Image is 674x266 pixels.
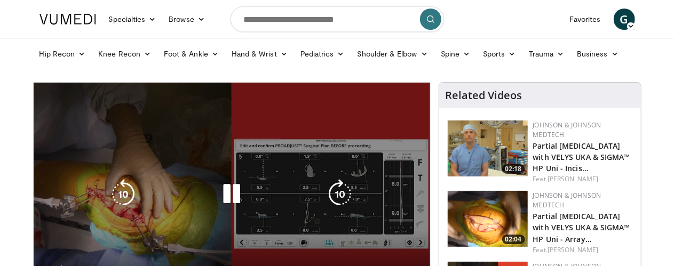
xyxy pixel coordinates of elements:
[102,9,163,30] a: Specialties
[533,141,630,173] a: Partial [MEDICAL_DATA] with VELYS UKA & SIGMA™ HP Uni - Incis…
[614,9,635,30] a: G
[533,174,632,184] div: Feat.
[570,43,625,65] a: Business
[448,120,528,176] img: 54cbb26e-ac4b-4a39-a481-95817778ae11.png.150x105_q85_crop-smart_upscale.png
[39,14,96,25] img: VuMedi Logo
[548,245,598,254] a: [PERSON_NAME]
[448,120,528,176] a: 02:18
[477,43,522,65] a: Sports
[533,191,601,209] a: Johnson & Johnson MedTech
[33,43,92,65] a: Hip Recon
[502,235,525,244] span: 02:04
[225,43,294,65] a: Hand & Wrist
[548,174,598,183] a: [PERSON_NAME]
[294,43,351,65] a: Pediatrics
[162,9,211,30] a: Browse
[231,6,444,32] input: Search topics, interventions
[563,9,607,30] a: Favorites
[448,191,528,247] img: de91269e-dc9f-44d3-9315-4c54a60fc0f6.png.150x105_q85_crop-smart_upscale.png
[533,120,601,139] a: Johnson & Johnson MedTech
[533,245,632,255] div: Feat.
[92,43,157,65] a: Knee Recon
[434,43,477,65] a: Spine
[533,211,630,244] a: Partial [MEDICAL_DATA] with VELYS UKA & SIGMA™ HP Uni - Array…
[502,164,525,174] span: 02:18
[448,191,528,247] a: 02:04
[351,43,434,65] a: Shoulder & Elbow
[446,89,522,102] h4: Related Videos
[157,43,225,65] a: Foot & Ankle
[522,43,571,65] a: Trauma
